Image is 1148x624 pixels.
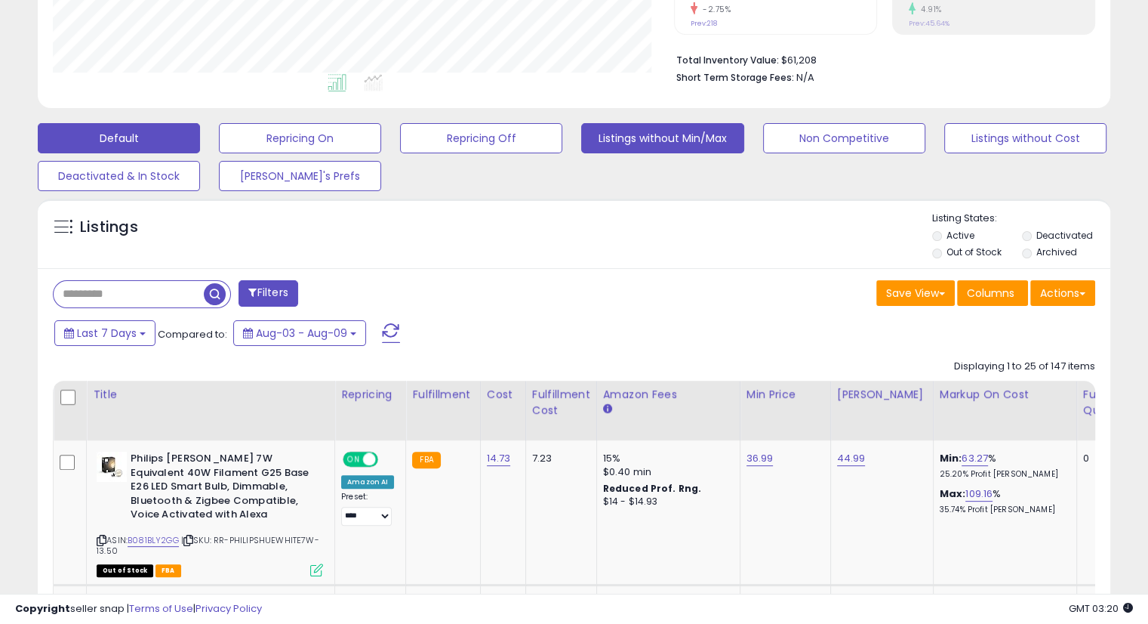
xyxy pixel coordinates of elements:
[128,534,179,547] a: B081BLY2GG
[916,4,942,15] small: 4.91%
[155,564,181,577] span: FBA
[763,123,925,153] button: Non Competitive
[1083,452,1130,465] div: 0
[487,451,511,466] a: 14.73
[954,360,1095,374] div: Displaying 1 to 25 of 147 items
[940,469,1065,480] p: 25.20% Profit [PERSON_NAME]
[341,475,394,489] div: Amazon AI
[676,50,1084,68] li: $61,208
[965,487,993,502] a: 109.16
[15,601,70,616] strong: Copyright
[400,123,562,153] button: Repricing Off
[676,54,779,66] b: Total Inventory Value:
[909,19,949,28] small: Prev: 45.64%
[603,387,734,403] div: Amazon Fees
[77,326,137,341] span: Last 7 Days
[603,403,612,416] small: Amazon Fees.
[80,217,138,238] h5: Listings
[967,286,1014,301] span: Columns
[532,387,590,419] div: Fulfillment Cost
[487,387,519,403] div: Cost
[38,123,200,153] button: Default
[1036,229,1092,242] label: Deactivated
[944,123,1106,153] button: Listings without Cost
[15,602,262,616] div: seller snap | |
[1083,387,1135,419] div: Fulfillable Quantity
[796,70,814,85] span: N/A
[837,387,927,403] div: [PERSON_NAME]
[1036,246,1076,258] label: Archived
[603,465,728,479] div: $0.40 min
[876,280,955,306] button: Save View
[603,482,702,495] b: Reduced Prof. Rng.
[239,280,297,307] button: Filters
[932,212,1110,226] p: Listing States:
[603,452,728,465] div: 15%
[1030,280,1095,306] button: Actions
[946,246,1002,258] label: Out of Stock
[158,327,227,341] span: Compared to:
[195,601,262,616] a: Privacy Policy
[54,320,155,346] button: Last 7 Days
[940,452,1065,480] div: %
[940,505,1065,515] p: 35.74% Profit [PERSON_NAME]
[940,387,1070,403] div: Markup on Cost
[341,492,394,526] div: Preset:
[97,534,319,557] span: | SKU: RR-PHILIPSHUEWHITE7W-13.50
[940,487,1065,515] div: %
[603,496,728,508] div: $14 - $14.93
[256,326,347,341] span: Aug-03 - Aug-09
[38,161,200,191] button: Deactivated & In Stock
[962,451,988,466] a: 63.27
[946,229,974,242] label: Active
[940,487,966,501] b: Max:
[97,452,127,482] img: 41Zt7pToAxL._SL40_.jpg
[344,453,363,466] span: ON
[233,320,366,346] button: Aug-03 - Aug-09
[697,4,731,15] small: -2.75%
[676,71,794,84] b: Short Term Storage Fees:
[837,451,866,466] a: 44.99
[746,451,774,466] a: 36.99
[1069,601,1133,616] span: 2025-08-17 03:20 GMT
[940,451,962,465] b: Min:
[412,387,473,403] div: Fulfillment
[219,123,381,153] button: Repricing On
[376,453,400,466] span: OFF
[93,387,328,403] div: Title
[131,452,314,526] b: Philips [PERSON_NAME] 7W Equivalent 40W Filament G25 Base E26 LED Smart Bulb, Dimmable, Bluetooth...
[691,19,717,28] small: Prev: 218
[219,161,381,191] button: [PERSON_NAME]'s Prefs
[933,381,1076,440] th: The percentage added to the cost of goods (COGS) that forms the calculator for Min & Max prices.
[412,452,440,468] small: FBA
[129,601,193,616] a: Terms of Use
[532,452,585,465] div: 7.23
[581,123,743,153] button: Listings without Min/Max
[341,387,399,403] div: Repricing
[957,280,1028,306] button: Columns
[746,387,824,403] div: Min Price
[97,564,153,577] span: All listings that are currently out of stock and unavailable for purchase on Amazon
[97,452,323,575] div: ASIN:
